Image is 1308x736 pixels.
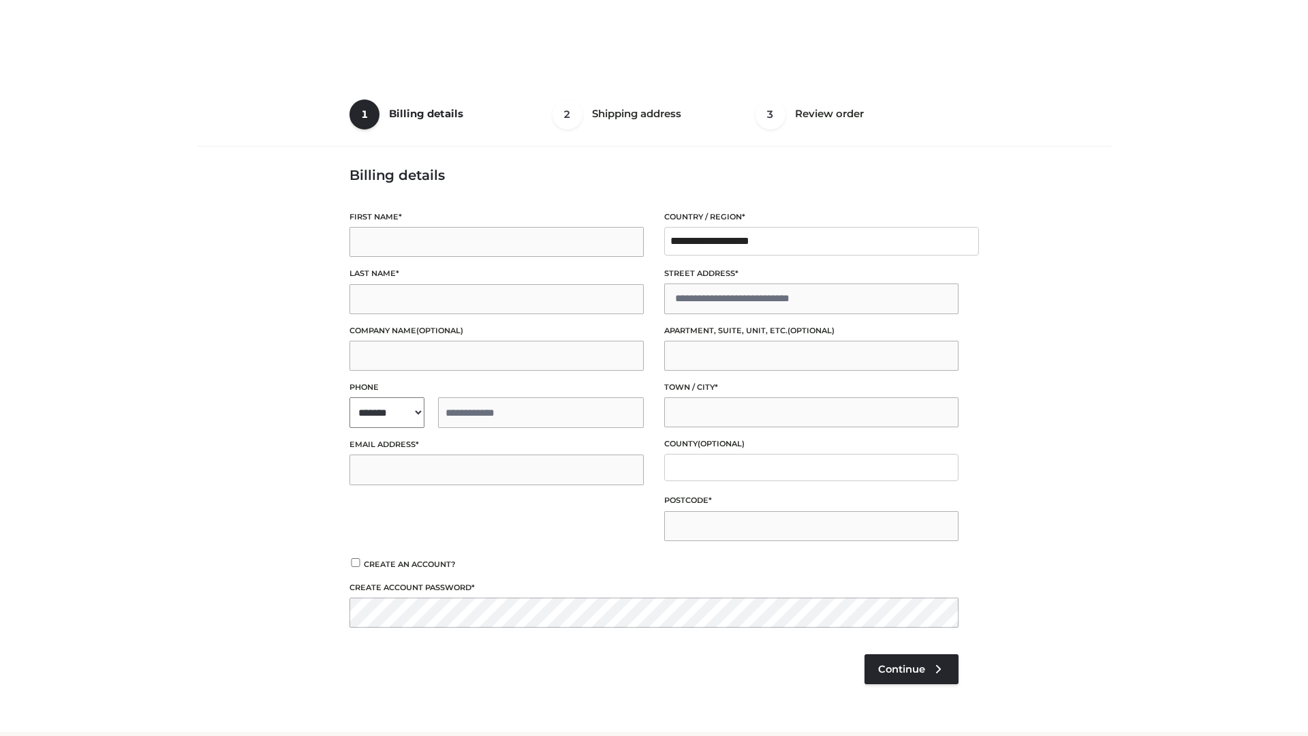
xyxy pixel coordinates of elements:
label: Postcode [664,494,959,507]
label: Email address [349,438,644,451]
label: County [664,438,959,450]
span: 1 [349,99,379,129]
label: Town / City [664,381,959,394]
span: Continue [878,663,925,675]
label: Company name [349,324,644,337]
label: Country / Region [664,211,959,224]
span: Create an account? [364,559,456,569]
span: (optional) [788,326,835,335]
label: Street address [664,267,959,280]
span: (optional) [416,326,463,335]
label: Last name [349,267,644,280]
span: Shipping address [592,107,681,120]
span: (optional) [698,439,745,448]
label: Create account password [349,581,959,594]
span: Billing details [389,107,463,120]
label: First name [349,211,644,224]
label: Phone [349,381,644,394]
h3: Billing details [349,167,959,183]
span: Review order [795,107,864,120]
span: 3 [756,99,785,129]
input: Create an account? [349,558,362,567]
label: Apartment, suite, unit, etc. [664,324,959,337]
span: 2 [552,99,582,129]
a: Continue [865,654,959,684]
